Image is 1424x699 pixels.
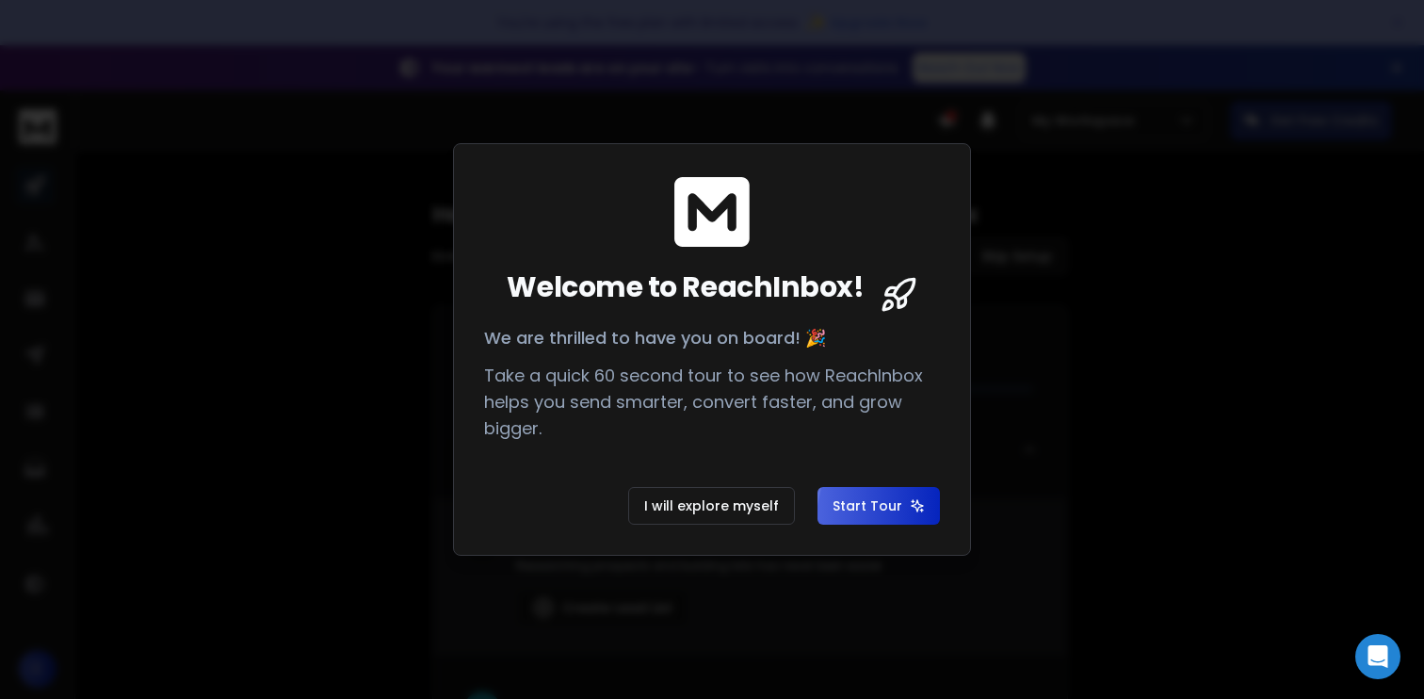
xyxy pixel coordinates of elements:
p: We are thrilled to have you on board! 🎉 [484,325,940,351]
button: I will explore myself [628,487,795,525]
p: Take a quick 60 second tour to see how ReachInbox helps you send smarter, convert faster, and gro... [484,363,940,442]
div: Open Intercom Messenger [1355,634,1400,679]
span: Start Tour [833,496,925,515]
button: Start Tour [817,487,940,525]
span: Welcome to ReachInbox! [507,270,864,304]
